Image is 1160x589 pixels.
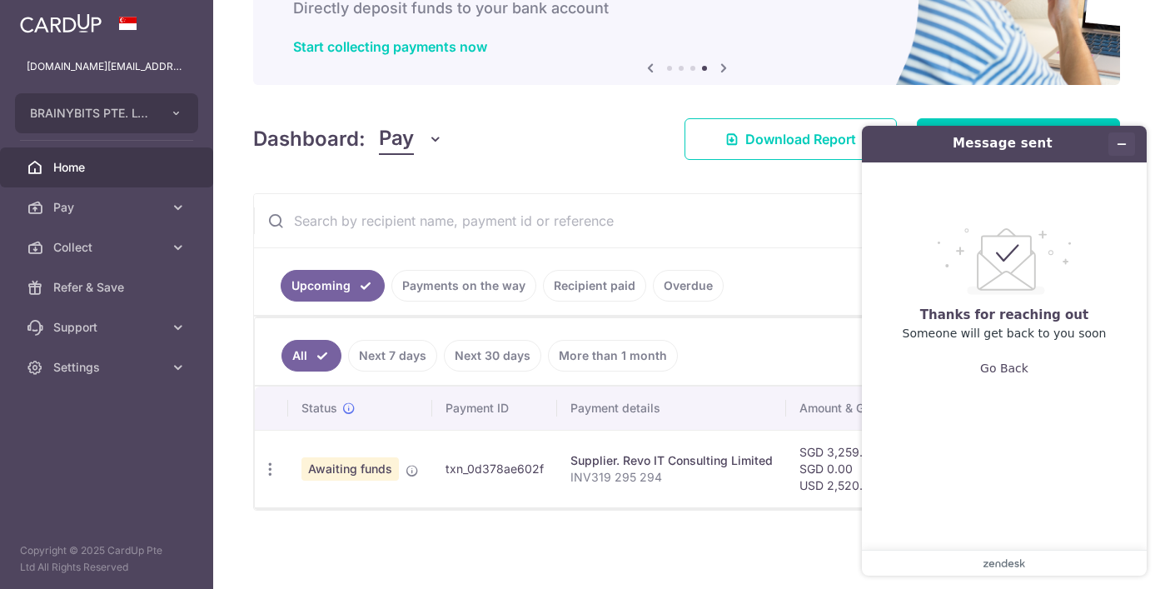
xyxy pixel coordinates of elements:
[570,469,773,486] p: INV319 295 294
[53,159,163,176] span: Home
[653,270,724,302] a: Overdue
[432,430,557,507] td: txn_0d378ae602f
[293,38,487,55] a: Start collecting payments now
[799,400,879,417] span: Amount & GST
[570,452,773,469] div: Supplier. Revo IT Consulting Limited
[254,194,1079,247] input: Search by recipient name, payment id or reference
[543,270,646,302] a: Recipient paid
[301,400,337,417] span: Status
[548,340,678,372] a: More than 1 month
[685,118,897,160] a: Download Report
[30,105,153,122] span: BRAINYBITS PTE. LTD.
[281,340,341,372] a: All
[53,359,163,376] span: Settings
[391,270,536,302] a: Payments on the way
[53,239,163,256] span: Collect
[27,58,187,75] p: [DOMAIN_NAME][EMAIL_ADDRESS][DOMAIN_NAME]
[301,457,399,481] span: Awaiting funds
[15,93,198,133] button: BRAINYBITS PTE. LTD.
[432,387,557,430] th: Payment ID
[379,123,443,155] button: Pay
[38,12,72,27] span: Help
[348,340,437,372] a: Next 7 days
[444,340,541,372] a: Next 30 days
[786,430,911,507] td: SGD 3,259.91 SGD 0.00 USD 2,520.90
[379,123,414,155] span: Pay
[557,387,786,430] th: Payment details
[745,129,856,149] span: Download Report
[281,270,385,302] a: Upcoming
[53,279,163,296] span: Refer & Save
[253,124,366,154] h4: Dashboard:
[53,319,163,336] span: Support
[20,13,102,33] img: CardUp
[53,199,163,216] span: Pay
[849,112,1160,589] iframe: Find more information here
